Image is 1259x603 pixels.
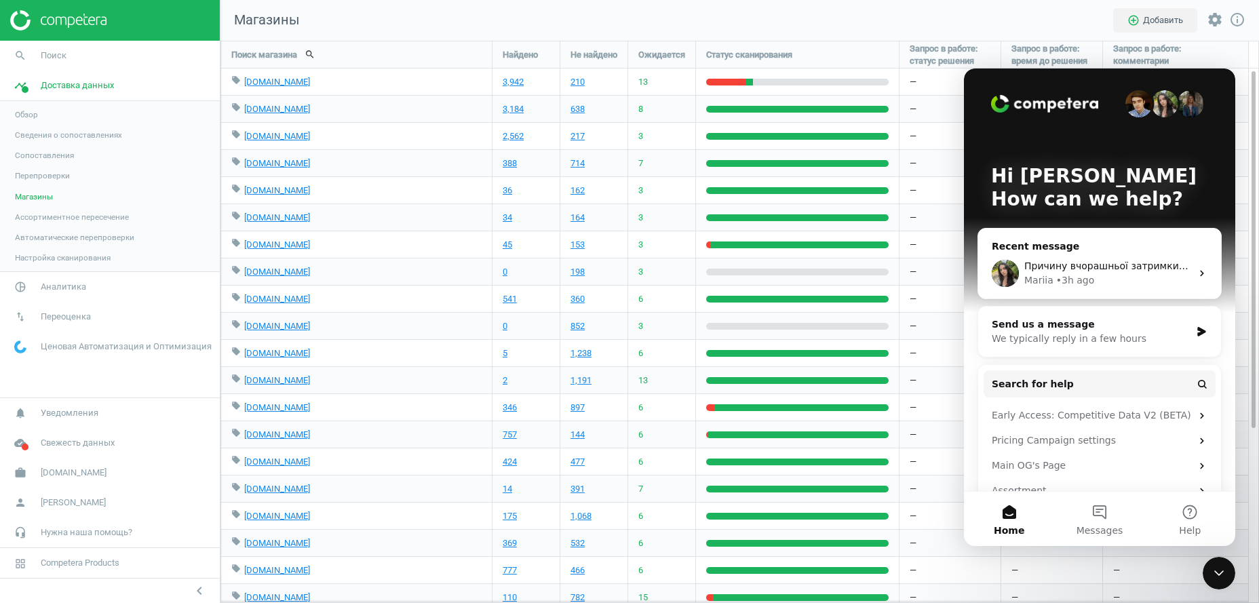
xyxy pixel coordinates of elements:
[28,415,227,429] div: Assortment
[570,49,617,61] span: Не найдено
[503,483,512,495] a: 14
[570,402,585,414] a: 897
[638,347,643,359] span: 6
[570,130,585,142] a: 217
[231,130,241,139] i: local_offer
[899,421,1001,448] div: —
[638,266,643,278] span: 3
[1201,5,1229,35] button: settings
[244,239,310,250] a: [DOMAIN_NAME]
[215,457,237,467] span: Help
[899,177,1001,203] div: —
[570,537,585,549] a: 532
[899,313,1001,339] div: —
[638,76,648,88] span: 13
[638,103,643,115] span: 8
[7,430,33,456] i: cloud_done
[244,158,310,168] a: [DOMAIN_NAME]
[244,456,310,467] a: [DOMAIN_NAME]
[1011,564,1018,577] span: —
[899,367,1001,393] div: —
[182,582,216,600] button: chevron_left
[899,96,1001,122] div: —
[503,76,524,88] a: 3,942
[7,400,33,426] i: notifications
[7,304,33,330] i: swap_vert
[90,423,180,478] button: Messages
[638,184,643,197] span: 3
[20,334,252,359] div: Early Access: Competitive Data V2 (BETA)
[638,456,643,468] span: 6
[899,475,1001,502] div: —
[231,184,241,193] i: local_offer
[638,320,643,332] span: 3
[638,239,643,251] span: 3
[503,402,517,414] a: 346
[503,49,538,61] span: Найдено
[231,347,241,356] i: local_offer
[244,402,310,412] a: [DOMAIN_NAME]
[41,407,98,419] span: Уведомления
[638,49,685,61] span: Ожидается
[231,102,241,112] i: local_offer
[20,410,252,435] div: Assortment
[231,455,241,465] i: local_offer
[191,583,208,599] i: chevron_left
[14,237,258,289] div: Send us a messageWe typically reply in a few hours
[41,50,66,62] span: Поиск
[14,341,26,353] img: wGWNvw8QSZomAAAAABJRU5ErkJggg==
[899,69,1001,95] div: —
[503,184,512,197] a: 36
[899,394,1001,421] div: —
[638,293,643,305] span: 6
[1103,557,1248,583] div: —
[244,131,310,141] a: [DOMAIN_NAME]
[899,340,1001,366] div: —
[570,429,585,441] a: 144
[899,557,1001,583] div: —
[570,347,592,359] a: 1,238
[15,109,38,120] span: Обзор
[244,538,310,548] a: [DOMAIN_NAME]
[231,157,241,166] i: local_offer
[41,311,91,323] span: Переоценка
[964,69,1235,546] iframe: Intercom live chat
[638,510,643,522] span: 6
[28,263,227,277] div: We typically reply in a few hours
[503,564,517,577] a: 777
[638,157,643,170] span: 7
[244,294,310,304] a: [DOMAIN_NAME]
[231,292,241,302] i: local_offer
[20,359,252,385] div: Pricing Campaign settings
[570,266,585,278] a: 198
[15,170,70,181] span: Перепроверки
[41,281,86,293] span: Аналитика
[41,497,106,509] span: [PERSON_NAME]
[638,564,643,577] span: 6
[899,231,1001,258] div: —
[503,239,512,251] a: 45
[231,591,241,600] i: local_offer
[503,374,507,387] a: 2
[92,205,131,219] div: • 3h ago
[7,490,33,516] i: person
[638,212,643,224] span: 3
[503,456,517,468] a: 424
[231,319,241,329] i: local_offer
[570,293,585,305] a: 360
[28,340,227,354] div: Early Access: Competitive Data V2 (BETA)
[20,302,252,329] button: Search for help
[638,429,643,441] span: 6
[28,365,227,379] div: Pricing Campaign settings
[41,526,132,539] span: Нужна наша помощь?
[231,564,241,573] i: local_offer
[244,511,310,521] a: [DOMAIN_NAME]
[231,537,241,546] i: local_offer
[28,249,227,263] div: Send us a message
